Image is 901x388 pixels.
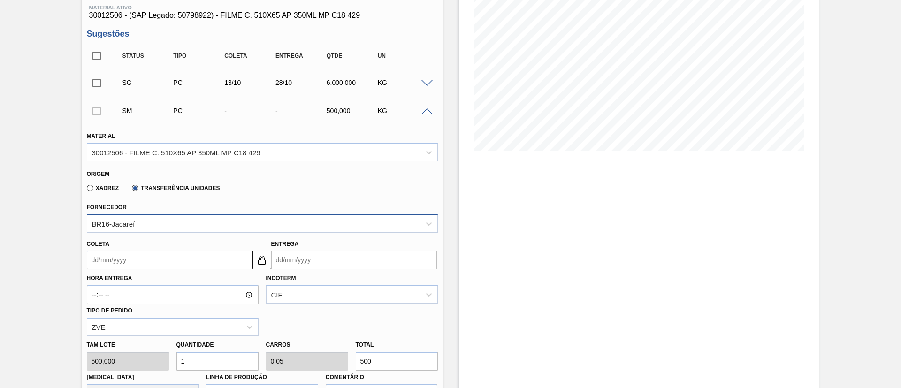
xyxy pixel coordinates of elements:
label: Tam lote [87,338,169,352]
div: Status [120,53,177,59]
div: UN [375,53,432,59]
span: 30012506 - (SAP Legado: 50798922) - FILME C. 510X65 AP 350ML MP C18 429 [89,11,435,20]
div: Sugestão Manual [120,107,177,114]
div: - [222,107,279,114]
label: Coleta [87,241,109,247]
input: dd/mm/yyyy [87,251,252,269]
label: Quantidade [176,342,214,348]
div: Pedido de Compra [171,79,228,86]
h3: Sugestões [87,29,438,39]
label: Total [356,342,374,348]
label: [MEDICAL_DATA] [87,374,134,380]
label: Linha de Produção [206,374,267,380]
label: Transferência Unidades [132,185,220,191]
button: locked [252,251,271,269]
input: dd/mm/yyyy [271,251,437,269]
div: KG [375,107,432,114]
div: 6.000,000 [324,79,381,86]
label: Carros [266,342,290,348]
label: Hora Entrega [87,272,259,285]
div: BR16-Jacareí [92,220,135,228]
label: Entrega [271,241,299,247]
div: Coleta [222,53,279,59]
label: Origem [87,171,110,177]
div: Qtde [324,53,381,59]
div: 28/10/2025 [273,79,330,86]
img: locked [256,254,267,266]
div: 13/10/2025 [222,79,279,86]
div: CIF [271,291,283,299]
div: Sugestão Criada [120,79,177,86]
div: Pedido de Compra [171,107,228,114]
label: Incoterm [266,275,296,281]
span: Material ativo [89,5,435,10]
div: 500,000 [324,107,381,114]
div: Entrega [273,53,330,59]
div: - [273,107,330,114]
div: ZVE [92,323,106,331]
label: Material [87,133,115,139]
label: Comentário [326,371,438,384]
label: Xadrez [87,185,119,191]
div: 30012506 - FILME C. 510X65 AP 350ML MP C18 429 [92,148,260,156]
div: KG [375,79,432,86]
label: Tipo de pedido [87,307,132,314]
div: Tipo [171,53,228,59]
label: Fornecedor [87,204,127,211]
